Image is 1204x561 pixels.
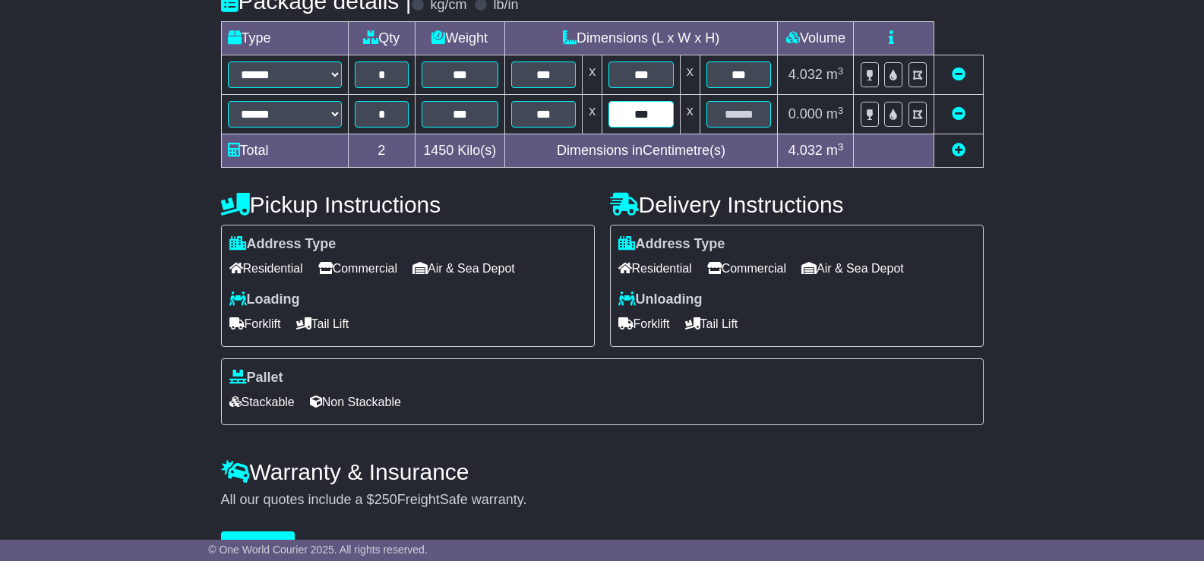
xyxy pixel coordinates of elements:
[423,143,453,158] span: 1450
[348,22,415,55] td: Qty
[838,65,844,77] sup: 3
[221,134,348,168] td: Total
[618,257,692,280] span: Residential
[221,492,984,509] div: All our quotes include a $ FreightSafe warranty.
[221,22,348,55] td: Type
[618,312,670,336] span: Forklift
[952,143,965,158] a: Add new item
[618,236,725,253] label: Address Type
[221,531,295,558] button: Get Quotes
[952,67,965,82] a: Remove this item
[415,134,504,168] td: Kilo(s)
[415,22,504,55] td: Weight
[221,192,595,217] h4: Pickup Instructions
[788,106,823,121] span: 0.000
[680,55,700,95] td: x
[229,257,303,280] span: Residential
[838,141,844,153] sup: 3
[707,257,786,280] span: Commercial
[208,544,428,556] span: © One World Courier 2025. All rights reserved.
[412,257,515,280] span: Air & Sea Depot
[229,292,300,308] label: Loading
[826,143,844,158] span: m
[838,105,844,116] sup: 3
[374,492,397,507] span: 250
[826,106,844,121] span: m
[229,390,295,414] span: Stackable
[504,22,778,55] td: Dimensions (L x W x H)
[801,257,904,280] span: Air & Sea Depot
[310,390,401,414] span: Non Stackable
[504,134,778,168] td: Dimensions in Centimetre(s)
[221,459,984,484] h4: Warranty & Insurance
[618,292,703,308] label: Unloading
[296,312,349,336] span: Tail Lift
[348,134,415,168] td: 2
[610,192,984,217] h4: Delivery Instructions
[788,143,823,158] span: 4.032
[778,22,854,55] td: Volume
[788,67,823,82] span: 4.032
[685,312,738,336] span: Tail Lift
[826,67,844,82] span: m
[680,95,700,134] td: x
[229,312,281,336] span: Forklift
[583,95,602,134] td: x
[318,257,397,280] span: Commercial
[229,370,283,386] label: Pallet
[952,106,965,121] a: Remove this item
[229,236,337,253] label: Address Type
[583,55,602,95] td: x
